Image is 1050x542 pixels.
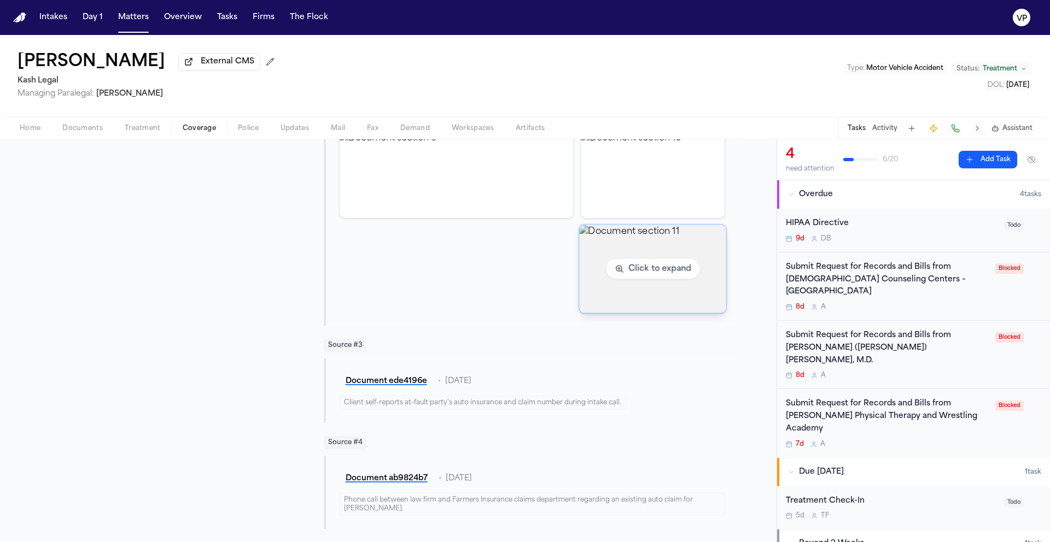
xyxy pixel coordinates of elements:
[339,469,434,488] button: Document ab9824b7
[1025,468,1041,476] span: 1 task
[183,124,216,133] span: Coverage
[13,13,26,23] img: Finch Logo
[786,329,989,367] div: Submit Request for Records and Bills from [PERSON_NAME] ([PERSON_NAME]) [PERSON_NAME], M.D.
[285,8,332,27] button: The Flock
[995,263,1024,274] span: Blocked
[777,252,1050,321] div: Open task: Submit Request for Records and Bills from Christian Counseling Centers – San Mateo
[324,436,367,449] span: Source # 4
[400,124,430,133] span: Demand
[904,121,919,136] button: Add Task
[579,225,726,313] img: Document section 11
[1022,151,1041,168] button: Hide completed tasks (⌘⇧H)
[926,121,941,136] button: Create Immediate Task
[452,124,494,133] span: Workspaces
[114,8,153,27] button: Matters
[951,62,1032,75] button: Change status from Treatment
[786,146,835,163] div: 4
[96,90,163,98] span: [PERSON_NAME]
[238,124,259,133] span: Police
[866,65,943,72] span: Motor Vehicle Accident
[17,90,94,98] span: Managing Paralegal:
[796,440,804,449] span: 7d
[777,486,1050,529] div: Open task: Treatment Check-In
[35,8,72,27] button: Intakes
[125,124,161,133] span: Treatment
[580,131,725,219] div: View document section 10
[324,339,367,352] span: Source # 3
[777,321,1050,389] div: Open task: Submit Request for Records and Bills from Yu-Xuan (John) Dang, M.D.
[248,8,279,27] button: Firms
[777,389,1050,457] div: Open task: Submit Request for Records and Bills from Sarsour's Physical Therapy and Wrestling Aca...
[1004,220,1024,231] span: Todo
[339,372,434,391] button: Document ede4196e
[213,8,242,27] button: Tasks
[367,124,378,133] span: Fax
[956,64,979,73] span: Status:
[821,511,829,520] span: T F
[820,440,825,449] span: A
[1004,497,1024,508] span: Todo
[777,458,1050,486] button: Due [DATE]1task
[160,8,206,27] button: Overview
[786,261,989,298] div: Submit Request for Records and Bills from [DEMOGRAPHIC_DATA] Counseling Centers – [GEOGRAPHIC_DATA]
[847,65,865,72] span: Type :
[579,224,727,313] div: View document section 11
[281,124,309,133] span: Updates
[438,376,441,387] span: •
[62,124,103,133] span: Documents
[872,124,897,133] button: Activity
[13,13,26,23] a: Home
[848,124,866,133] button: Tasks
[339,493,725,516] div: Phone call between law firm and Farmers Insurance claims department regarding an existing auto cl...
[777,180,1050,209] button: Overdue4tasks
[799,189,833,200] span: Overdue
[821,303,826,311] span: A
[786,495,997,508] div: Treatment Check-In
[796,511,804,520] span: 5d
[984,80,1032,91] button: Edit DOL: 2025-09-23
[339,396,626,410] div: Client self-reports at-fault party's auto insurance and claim number during intake call.
[948,121,963,136] button: Make a Call
[446,473,472,484] span: [DATE]
[799,467,844,478] span: Due [DATE]
[796,371,804,380] span: 8d
[516,124,545,133] span: Artifacts
[1002,124,1032,133] span: Assistant
[883,155,898,164] span: 6 / 20
[1020,190,1041,199] span: 4 task s
[995,400,1024,411] span: Blocked
[821,371,826,380] span: A
[78,8,107,27] button: Day 1
[786,164,835,173] div: need attention
[796,234,804,243] span: 9d
[983,64,1017,73] span: Treatment
[786,398,989,435] div: Submit Request for Records and Bills from [PERSON_NAME] Physical Therapy and Wrestling Academy
[201,56,254,67] span: External CMS
[17,52,165,72] button: Edit matter name
[331,124,345,133] span: Mail
[988,82,1005,89] span: DOL :
[439,473,441,484] span: •
[340,132,573,218] img: Document section 8
[995,332,1024,343] span: Blocked
[20,124,40,133] span: Home
[581,132,725,218] img: Document section 10
[339,131,574,219] div: View document section 8
[17,52,165,72] h1: [PERSON_NAME]
[1006,82,1029,89] span: [DATE]
[786,217,997,230] div: HIPAA Directive
[821,234,831,243] span: D B
[17,74,279,87] h2: Kash Legal
[796,303,804,311] span: 8d
[178,53,260,70] button: External CMS
[777,209,1050,252] div: Open task: HIPAA Directive
[991,124,1032,133] button: Assistant
[445,376,471,387] span: [DATE]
